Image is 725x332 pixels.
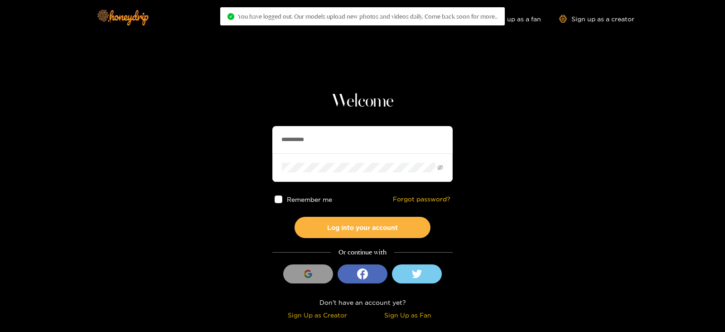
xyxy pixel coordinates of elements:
[272,247,453,258] div: Or continue with
[437,165,443,171] span: eye-invisible
[272,91,453,112] h1: Welcome
[559,15,634,23] a: Sign up as a creator
[365,310,450,320] div: Sign Up as Fan
[393,195,450,203] a: Forgot password?
[287,196,332,203] span: Remember me
[295,217,430,238] button: Log into your account
[479,15,541,23] a: Sign up as a fan
[272,297,453,308] div: Don't have an account yet?
[227,13,234,20] span: check-circle
[238,13,498,20] span: You have logged out. Our models upload new photos and videos daily. Come back soon for more..
[275,310,360,320] div: Sign Up as Creator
